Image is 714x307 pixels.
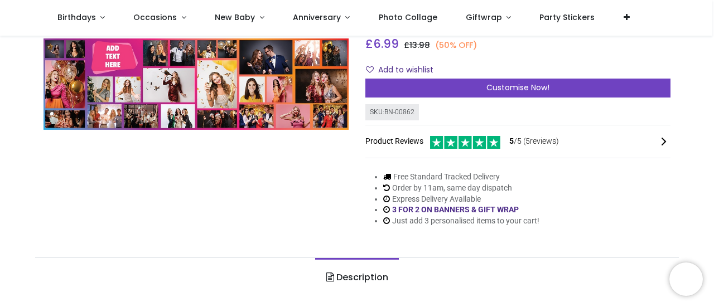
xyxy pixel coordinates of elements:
[466,12,502,23] span: Giftwrap
[365,134,670,149] div: Product Reviews
[404,40,430,51] span: £
[383,172,539,183] li: Free Standard Tracked Delivery
[365,61,443,80] button: Add to wishlistAdd to wishlist
[669,262,703,296] iframe: Brevo live chat
[44,38,349,130] img: Personalised Party Banner - Pink Photo Collage - Custom Text & 25 Photo Upload
[509,136,559,147] span: /5 ( 5 reviews)
[383,183,539,194] li: Order by 11am, same day dispatch
[57,12,96,23] span: Birthdays
[383,216,539,227] li: Just add 3 personalised items to your cart!
[365,104,419,120] div: SKU: BN-00862
[486,82,549,93] span: Customise Now!
[509,137,514,145] span: 5
[539,12,595,23] span: Party Stickers
[383,194,539,205] li: Express Delivery Available
[392,205,519,214] a: 3 FOR 2 ON BANNERS & GIFT WRAP
[315,258,398,297] a: Description
[409,40,430,51] span: 13.98
[379,12,437,23] span: Photo Collage
[435,40,477,51] small: (50% OFF)
[373,36,399,52] span: 6.99
[215,12,255,23] span: New Baby
[365,36,399,52] span: £
[293,12,341,23] span: Anniversary
[133,12,177,23] span: Occasions
[366,66,374,74] i: Add to wishlist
